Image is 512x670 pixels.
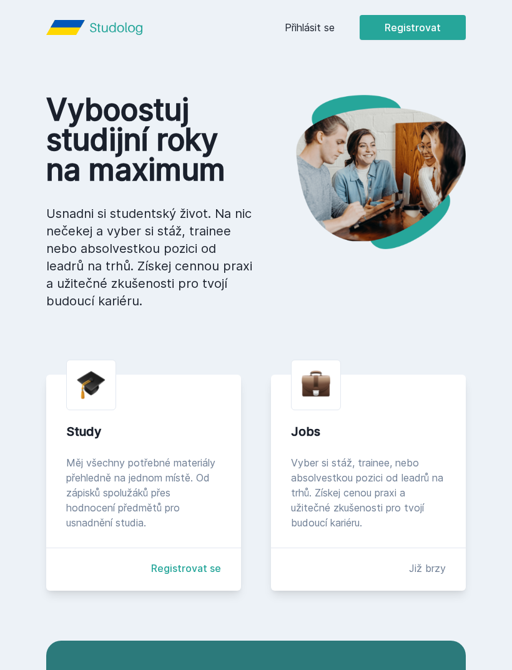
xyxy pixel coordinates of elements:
h1: Vyboostuj studijní roky na maximum [46,95,256,185]
img: hero.png [256,95,466,249]
a: Přihlásit se [285,20,335,35]
div: Vyber si stáž, trainee, nebo absolvestkou pozici od leadrů na trhů. Získej cenou praxi a užitečné... [291,455,446,530]
a: Registrovat se [151,561,221,576]
p: Usnadni si studentský život. Na nic nečekej a vyber si stáž, trainee nebo absolvestkou pozici od ... [46,205,256,310]
div: Study [66,423,221,440]
div: Měj všechny potřebné materiály přehledně na jednom místě. Od zápisků spolužáků přes hodnocení pře... [66,455,221,530]
div: Již brzy [409,561,446,576]
img: briefcase.png [302,368,330,400]
img: graduation-cap.png [77,370,106,400]
div: Jobs [291,423,446,440]
button: Registrovat [360,15,466,40]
